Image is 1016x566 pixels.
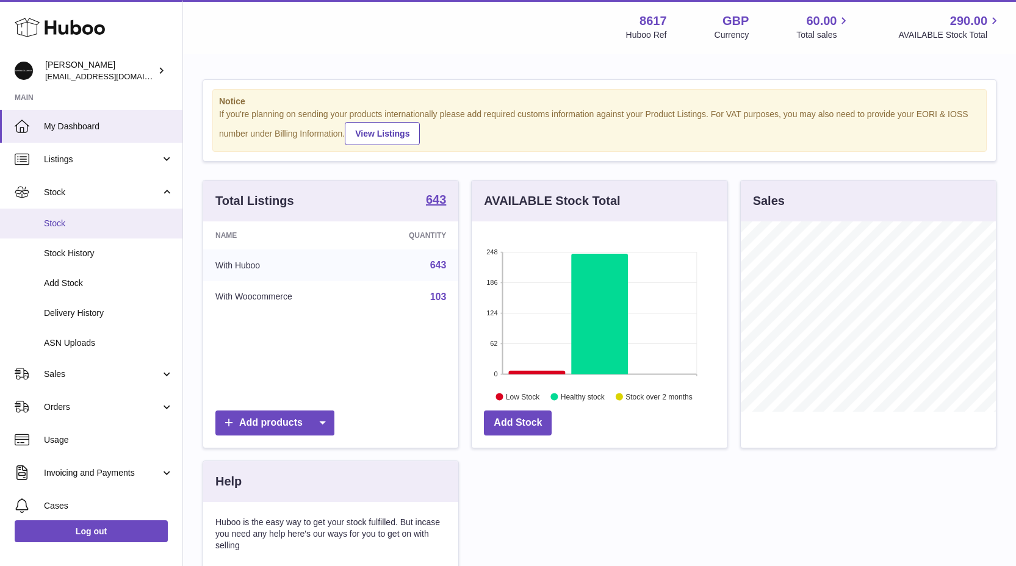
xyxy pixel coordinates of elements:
[44,154,160,165] span: Listings
[345,122,420,145] a: View Listings
[806,13,837,29] span: 60.00
[506,392,540,401] text: Low Stock
[44,307,173,319] span: Delivery History
[44,248,173,259] span: Stock History
[203,249,362,281] td: With Huboo
[426,193,446,208] a: 643
[44,218,173,229] span: Stock
[203,281,362,313] td: With Woocommerce
[753,193,785,209] h3: Sales
[484,193,620,209] h3: AVAILABLE Stock Total
[950,13,987,29] span: 290.00
[561,392,605,401] text: Healthy stock
[45,59,155,82] div: [PERSON_NAME]
[722,13,749,29] strong: GBP
[898,29,1001,41] span: AVAILABLE Stock Total
[215,517,446,551] p: Huboo is the easy way to get your stock fulfilled. But incase you need any help here's our ways f...
[44,278,173,289] span: Add Stock
[219,96,980,107] strong: Notice
[203,221,362,249] th: Name
[44,337,173,349] span: ASN Uploads
[715,29,749,41] div: Currency
[796,13,851,41] a: 60.00 Total sales
[430,260,447,270] a: 643
[494,370,498,378] text: 0
[44,467,160,479] span: Invoicing and Payments
[15,62,33,80] img: hello@alfredco.com
[626,29,667,41] div: Huboo Ref
[640,13,667,29] strong: 8617
[362,221,459,249] th: Quantity
[430,292,447,302] a: 103
[626,392,693,401] text: Stock over 2 months
[215,410,334,435] a: Add products
[44,121,173,132] span: My Dashboard
[44,401,160,413] span: Orders
[44,500,173,512] span: Cases
[215,193,294,209] h3: Total Listings
[44,434,173,446] span: Usage
[15,520,168,542] a: Log out
[44,368,160,380] span: Sales
[45,71,179,81] span: [EMAIL_ADDRESS][DOMAIN_NAME]
[491,340,498,347] text: 62
[486,279,497,286] text: 186
[484,410,552,435] a: Add Stock
[486,309,497,317] text: 124
[219,109,980,145] div: If you're planning on sending your products internationally please add required customs informati...
[796,29,851,41] span: Total sales
[898,13,1001,41] a: 290.00 AVAILABLE Stock Total
[486,248,497,256] text: 248
[426,193,446,206] strong: 643
[215,473,242,490] h3: Help
[44,187,160,198] span: Stock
